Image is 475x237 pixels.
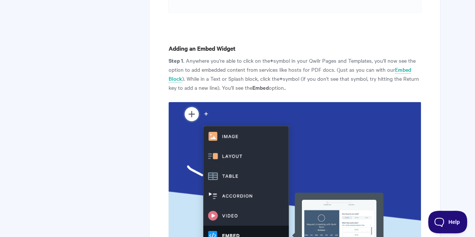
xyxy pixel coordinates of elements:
strong: Step 1 [168,56,183,64]
strong: Embed [252,83,268,91]
strong: + [279,74,282,82]
iframe: Toggle Customer Support [428,211,467,233]
p: . Anywhere you're able to click on the symbol in your Qwilr Pages and Templates, you'll now see t... [168,56,421,92]
h4: Adding an Embed Widget [168,44,421,53]
strong: + [270,56,273,64]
